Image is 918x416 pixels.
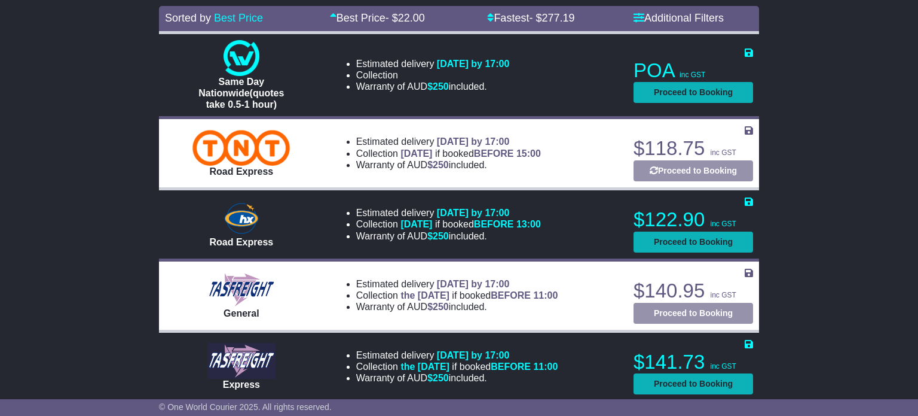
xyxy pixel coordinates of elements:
span: inc GST [680,71,705,79]
span: - $ [529,12,574,24]
span: 11:00 [533,362,558,372]
span: [DATE] [400,148,432,159]
button: Proceed to Booking [634,160,753,181]
span: 11:00 [533,290,558,300]
li: Estimated delivery [356,350,558,361]
span: inc GST [710,148,736,157]
li: Warranty of AUD included. [356,301,558,312]
span: $ [427,160,449,170]
span: 13:00 [516,219,541,229]
p: $140.95 [634,279,753,303]
button: Proceed to Booking [634,232,753,253]
span: BEFORE [491,290,531,300]
a: Additional Filters [634,12,724,24]
span: 277.19 [541,12,574,24]
span: if booked [400,290,558,300]
li: Estimated delivery [356,136,541,147]
span: [DATE] by 17:00 [437,279,510,289]
a: Best Price- $22.00 [330,12,425,24]
span: [DATE] by 17:00 [437,136,510,147]
p: POA [634,59,753,83]
span: inc GST [710,220,736,228]
p: $122.90 [634,208,753,232]
span: 250 [433,231,449,241]
span: $ [427,81,449,92]
span: 15:00 [516,148,541,159]
button: Proceed to Booking [634,82,753,103]
img: One World Courier: Same Day Nationwide(quotes take 0.5-1 hour) [224,40,259,76]
span: the [DATE] [400,362,449,372]
img: Tasfreight: Express [207,343,276,379]
span: $ [427,373,449,383]
span: © One World Courier 2025. All rights reserved. [159,402,332,412]
li: Collection [356,148,541,159]
li: Warranty of AUD included. [356,372,558,384]
span: [DATE] by 17:00 [437,350,510,360]
span: $ [427,302,449,312]
a: Best Price [214,12,263,24]
span: 250 [433,373,449,383]
span: - $ [385,12,425,24]
a: Fastest- $277.19 [487,12,574,24]
span: Express [223,379,260,390]
li: Collection [356,361,558,372]
span: 250 [433,302,449,312]
li: Collection [356,218,541,230]
li: Collection [356,69,510,81]
span: General [224,308,259,318]
span: 250 [433,160,449,170]
span: $ [427,231,449,241]
span: BEFORE [474,148,514,159]
span: [DATE] [400,219,432,229]
li: Warranty of AUD included. [356,230,541,242]
span: BEFORE [491,362,531,372]
span: BEFORE [474,219,514,229]
span: if booked [400,219,540,229]
span: 22.00 [398,12,425,24]
p: $118.75 [634,136,753,160]
span: the [DATE] [400,290,449,300]
span: Road Express [209,237,273,247]
img: Tasfreight: General [207,272,276,308]
span: inc GST [710,362,736,371]
span: if booked [400,362,558,372]
span: Sorted by [165,12,211,24]
li: Warranty of AUD included. [356,159,541,171]
span: inc GST [710,291,736,299]
li: Estimated delivery [356,207,541,218]
span: 250 [433,81,449,92]
span: [DATE] by 17:00 [437,59,510,69]
li: Warranty of AUD included. [356,81,510,92]
img: TNT Domestic: Road Express [192,130,290,166]
button: Proceed to Booking [634,303,753,324]
span: Same Day Nationwide(quotes take 0.5-1 hour) [198,77,284,110]
li: Collection [356,290,558,301]
li: Estimated delivery [356,58,510,69]
p: $141.73 [634,350,753,374]
span: [DATE] by 17:00 [437,208,510,218]
button: Proceed to Booking [634,374,753,394]
span: Road Express [209,166,273,177]
li: Estimated delivery [356,278,558,290]
img: Hunter Express: Road Express [222,201,261,236]
span: if booked [400,148,540,159]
